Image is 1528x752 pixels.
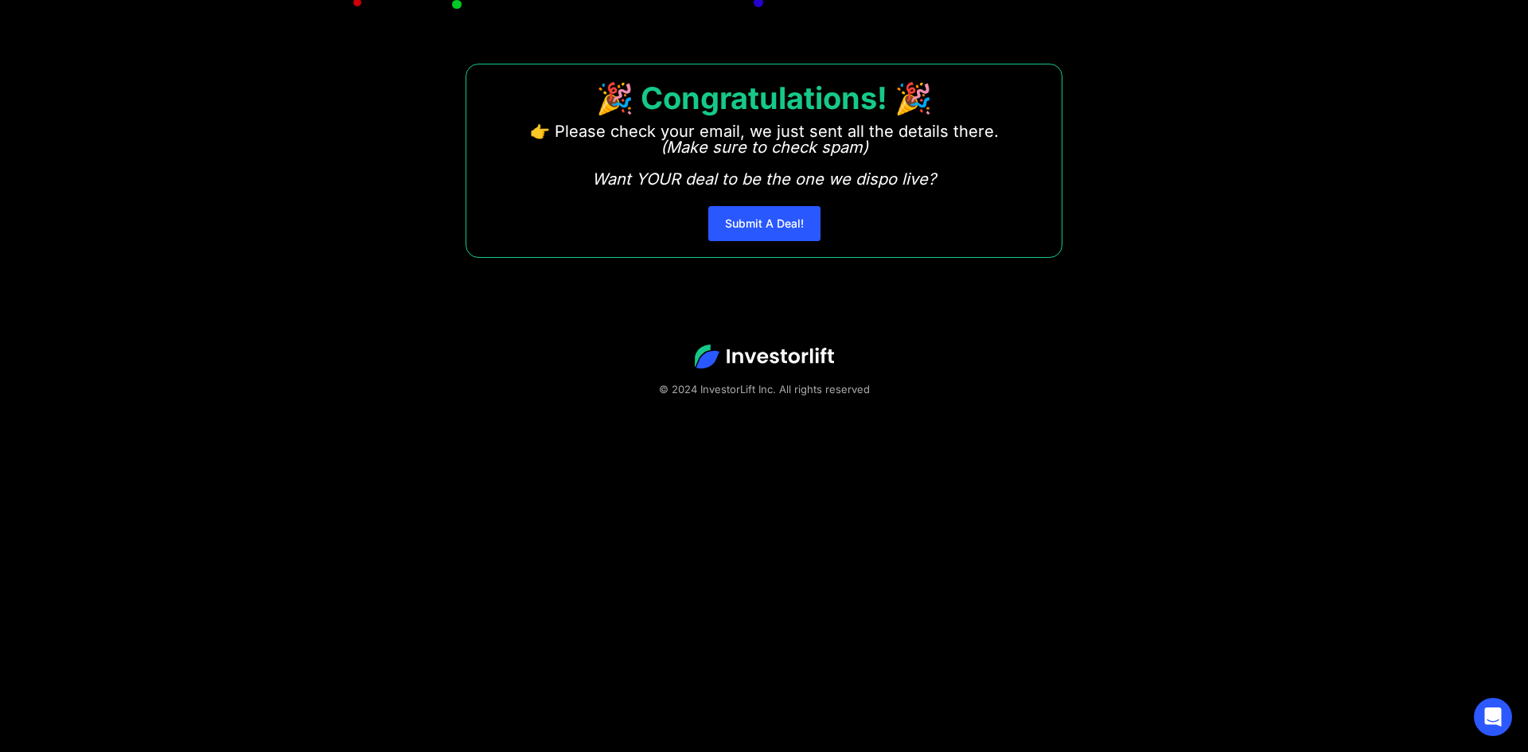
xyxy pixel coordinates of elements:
div: Open Intercom Messenger [1474,698,1512,736]
p: 👉 Please check your email, we just sent all the details there. ‍ [530,123,999,187]
strong: 🎉 Congratulations! 🎉 [596,80,932,116]
em: (Make sure to check spam) Want YOUR deal to be the one we dispo live? [592,138,936,189]
div: © 2024 InvestorLift Inc. All rights reserved [56,381,1472,397]
a: Submit A Deal! [708,206,821,241]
